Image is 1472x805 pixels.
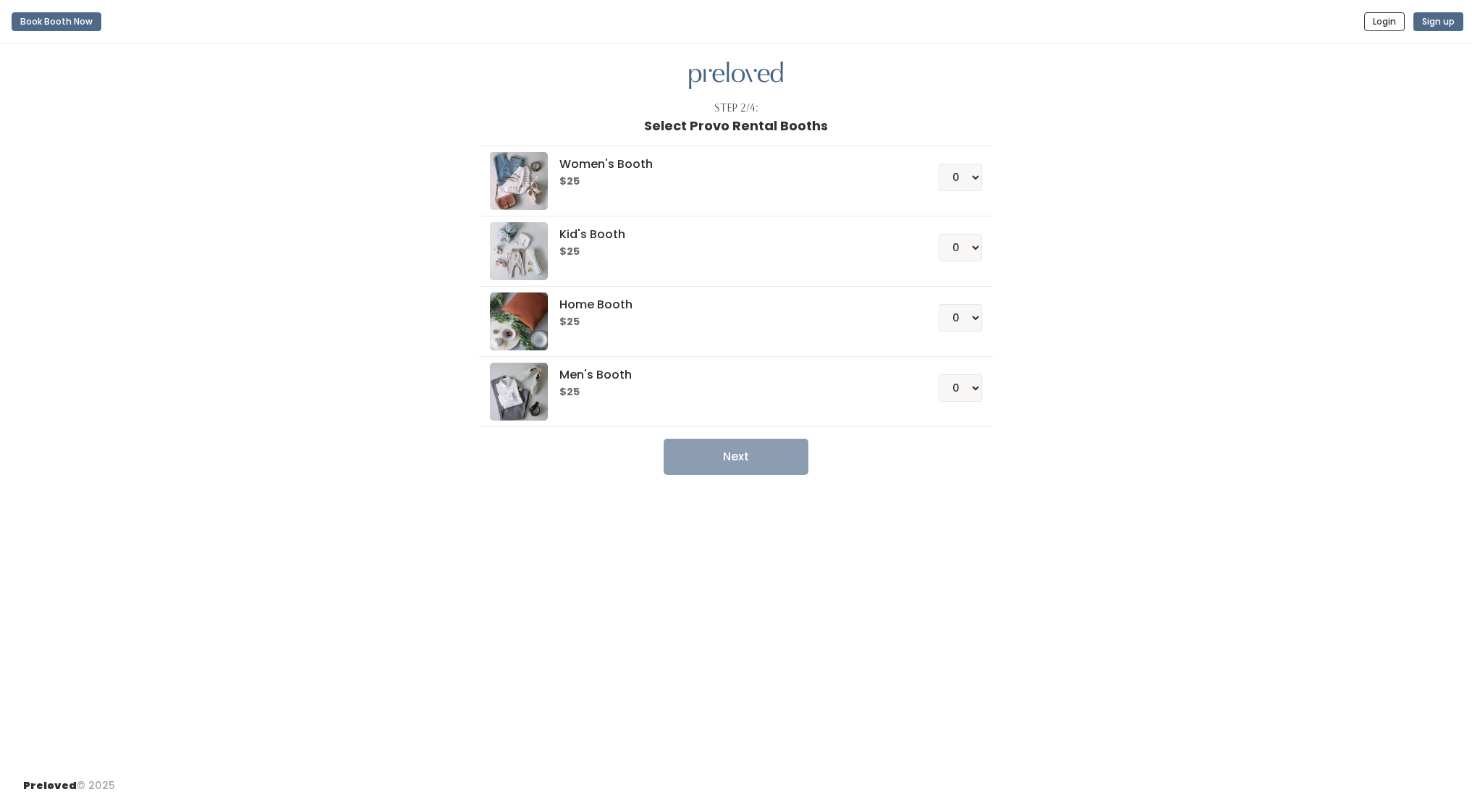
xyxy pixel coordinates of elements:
[559,158,903,171] h5: Women's Booth
[23,767,115,793] div: © 2025
[689,62,783,90] img: preloved logo
[559,176,903,187] h6: $25
[559,387,903,398] h6: $25
[12,12,101,31] button: Book Booth Now
[490,152,548,210] img: preloved logo
[559,246,903,258] h6: $25
[490,222,548,280] img: preloved logo
[490,292,548,350] img: preloved logo
[644,119,828,133] h1: Select Provo Rental Booths
[559,368,903,382] h5: Men's Booth
[1364,12,1405,31] button: Login
[559,298,903,311] h5: Home Booth
[23,778,77,793] span: Preloved
[714,101,758,116] div: Step 2/4:
[490,363,548,421] img: preloved logo
[559,228,903,241] h5: Kid's Booth
[1413,12,1463,31] button: Sign up
[559,316,903,328] h6: $25
[664,439,808,475] button: Next
[12,6,101,38] a: Book Booth Now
